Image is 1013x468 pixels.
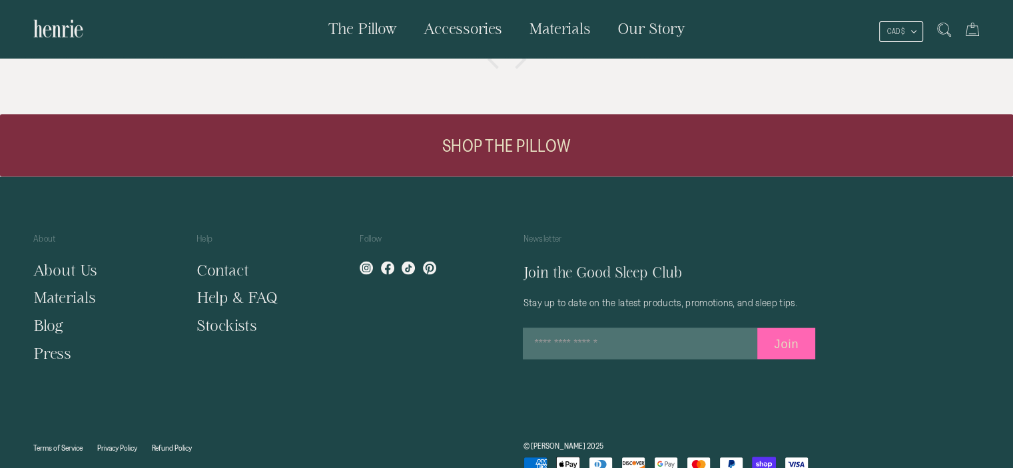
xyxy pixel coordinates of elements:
p: Stay up to date on the latest products, promotions, and sleep tips. [523,297,857,308]
a: Terms of Service [33,443,83,452]
span: Materials [529,20,591,37]
span: The Pillow [328,20,397,37]
a: Help & FAQ [196,289,278,306]
a: Blog [33,317,63,334]
a: Refund Policy [152,443,192,452]
a: Stockists [196,317,257,334]
img: Henrie [33,13,83,44]
p: Newsletter [523,232,857,256]
h5: Join the Good Sleep Club [523,262,857,284]
span: Accessories [424,20,502,37]
p: Follow [360,232,490,256]
a: About Us [33,262,97,278]
button: Join [757,328,815,359]
a: Contact [196,262,249,278]
button: CAD $ [879,21,923,42]
a: Press [33,345,71,361]
p: About [33,232,163,256]
span: Our Story [617,20,685,37]
a: Materials [33,289,96,306]
a: © [PERSON_NAME] 2025 [523,441,603,450]
p: Help [196,232,326,256]
input: Enter your email [523,328,757,359]
a: Privacy Policy [97,443,137,452]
